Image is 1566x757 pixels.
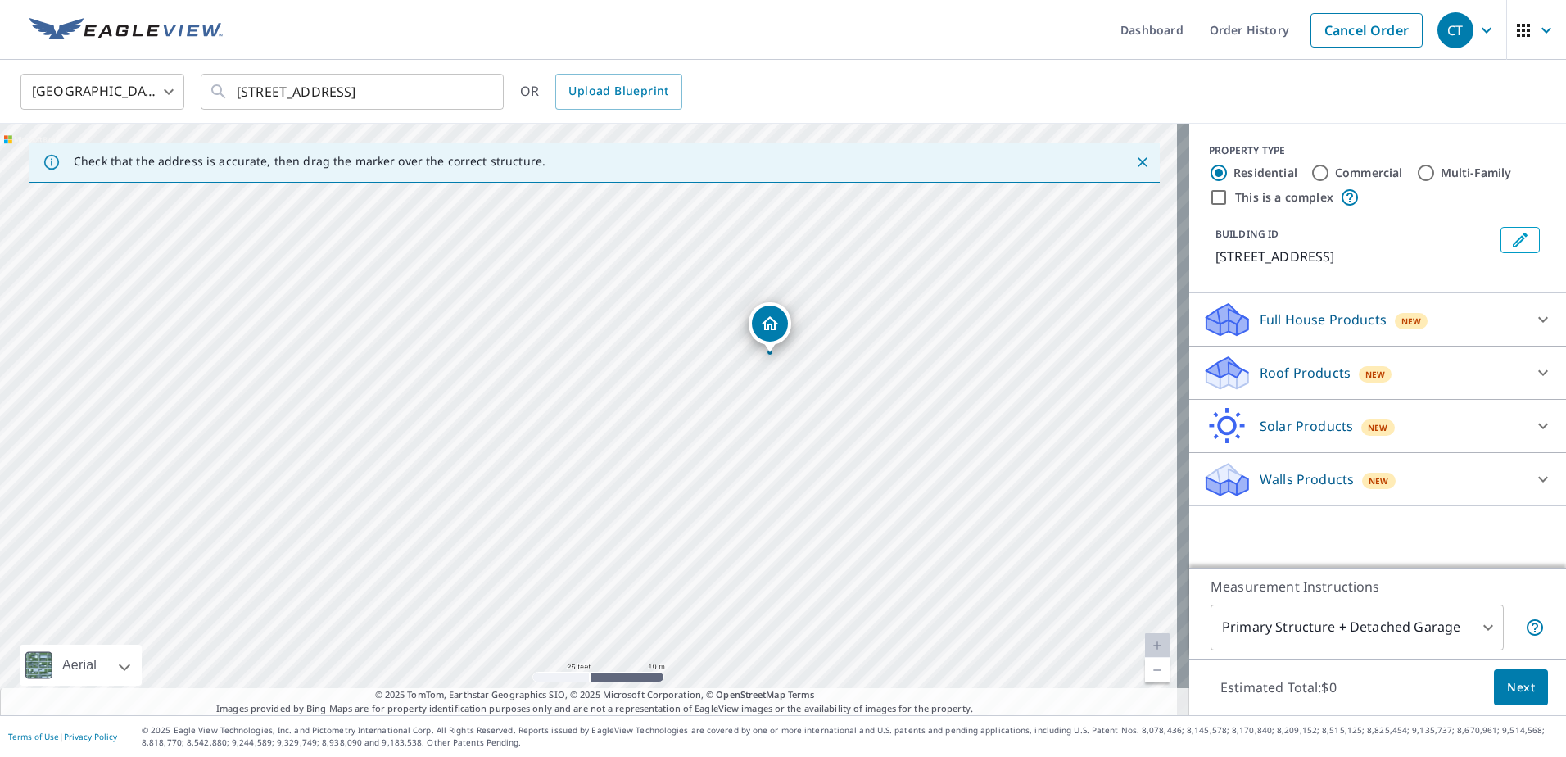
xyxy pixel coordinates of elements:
[1145,633,1170,658] a: Current Level 20, Zoom In Disabled
[749,302,791,353] div: Dropped pin, building 1, Residential property, 279 Middle Haddam Rd Portland, CT 06480
[1202,353,1553,392] div: Roof ProductsNew
[1233,165,1297,181] label: Residential
[555,74,681,110] a: Upload Blueprint
[1369,474,1389,487] span: New
[1211,577,1545,596] p: Measurement Instructions
[1215,247,1494,266] p: [STREET_ADDRESS]
[1335,165,1403,181] label: Commercial
[1209,143,1546,158] div: PROPERTY TYPE
[1368,421,1388,434] span: New
[1401,315,1422,328] span: New
[716,688,785,700] a: OpenStreetMap
[1365,368,1386,381] span: New
[1260,363,1351,383] p: Roof Products
[142,724,1558,749] p: © 2025 Eagle View Technologies, Inc. and Pictometry International Corp. All Rights Reserved. Repo...
[1260,469,1354,489] p: Walls Products
[1260,416,1353,436] p: Solar Products
[8,731,59,742] a: Terms of Use
[1494,669,1548,706] button: Next
[1211,605,1504,650] div: Primary Structure + Detached Garage
[1507,678,1535,698] span: Next
[1145,658,1170,682] a: Current Level 20, Zoom Out
[74,154,545,169] p: Check that the address is accurate, then drag the marker over the correct structure.
[568,81,668,102] span: Upload Blueprint
[8,732,117,741] p: |
[788,688,815,700] a: Terms
[520,74,682,110] div: OR
[57,645,102,686] div: Aerial
[1441,165,1512,181] label: Multi-Family
[1202,406,1553,446] div: Solar ProductsNew
[1437,12,1473,48] div: CT
[1215,227,1279,241] p: BUILDING ID
[375,688,815,702] span: © 2025 TomTom, Earthstar Geographics SIO, © 2025 Microsoft Corporation, ©
[1202,460,1553,499] div: Walls ProductsNew
[1260,310,1387,329] p: Full House Products
[29,18,223,43] img: EV Logo
[20,69,184,115] div: [GEOGRAPHIC_DATA]
[1525,618,1545,637] span: Your report will include the primary structure and a detached garage if one exists.
[1310,13,1423,48] a: Cancel Order
[237,69,470,115] input: Search by address or latitude-longitude
[1500,227,1540,253] button: Edit building 1
[64,731,117,742] a: Privacy Policy
[1207,669,1350,705] p: Estimated Total: $0
[1202,300,1553,339] div: Full House ProductsNew
[1235,189,1333,206] label: This is a complex
[20,645,142,686] div: Aerial
[1132,152,1153,173] button: Close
